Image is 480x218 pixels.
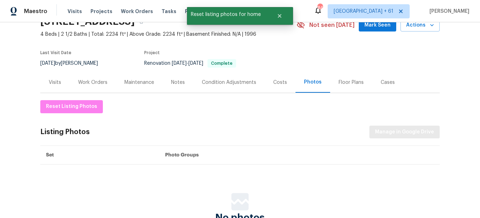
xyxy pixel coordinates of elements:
[359,19,396,32] button: Mark Seen
[159,146,440,165] th: Photo Groups
[68,8,82,15] span: Visits
[172,61,187,66] span: [DATE]
[364,21,391,30] span: Mark Seen
[40,18,135,25] h2: [STREET_ADDRESS]
[188,61,203,66] span: [DATE]
[339,79,364,86] div: Floor Plans
[24,8,47,15] span: Maestro
[40,61,55,66] span: [DATE]
[40,31,297,38] span: 4 Beds | 2 1/2 Baths | Total: 2234 ft² | Above Grade: 2234 ft² | Basement Finished: N/A | 1996
[171,79,185,86] div: Notes
[172,61,203,66] span: -
[121,8,153,15] span: Work Orders
[90,8,112,15] span: Projects
[202,79,256,86] div: Condition Adjustments
[268,9,291,23] button: Close
[185,8,212,15] span: Properties
[381,79,395,86] div: Cases
[40,128,90,136] div: Listing Photos
[144,51,160,55] span: Project
[40,100,103,113] button: Reset Listing Photos
[273,79,287,86] div: Costs
[40,146,159,165] th: Set
[208,61,235,65] span: Complete
[334,8,393,15] span: [GEOGRAPHIC_DATA] + 61
[309,22,355,29] span: Not seen [DATE]
[78,79,107,86] div: Work Orders
[369,126,440,139] button: Manage in Google Drive
[317,4,322,11] div: 845
[187,7,268,22] span: Reset listing photos for home
[406,21,434,30] span: Actions
[304,79,322,86] div: Photos
[400,19,440,32] button: Actions
[40,51,71,55] span: Last Visit Date
[124,79,154,86] div: Maintenance
[46,102,97,111] span: Reset Listing Photos
[40,59,106,68] div: by [PERSON_NAME]
[427,8,469,15] span: [PERSON_NAME]
[162,9,176,14] span: Tasks
[49,79,61,86] div: Visits
[375,128,434,137] span: Manage in Google Drive
[144,61,236,66] span: Renovation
